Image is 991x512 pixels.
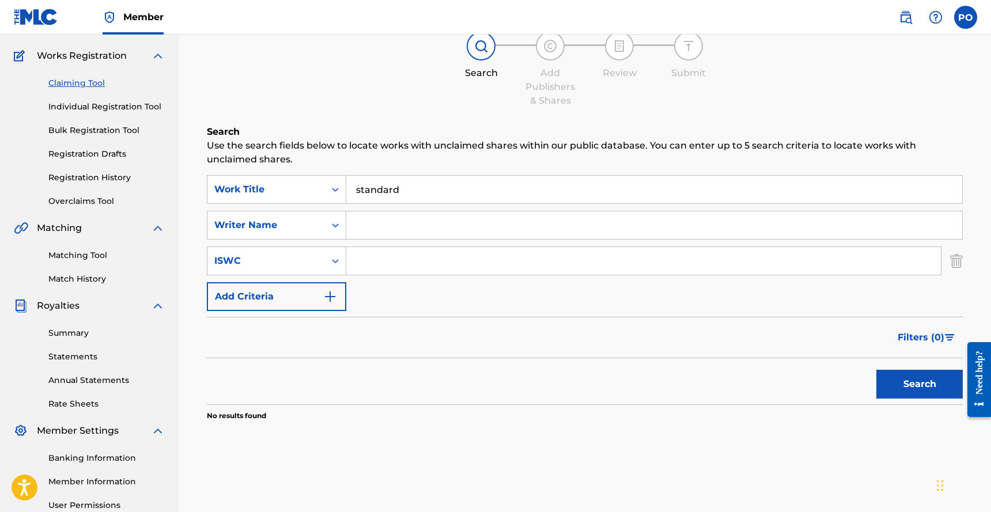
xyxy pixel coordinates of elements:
[151,221,165,235] img: expand
[929,10,943,24] img: help
[103,10,116,24] img: Top Rightsholder
[48,249,165,261] a: Matching Tool
[207,139,963,166] p: Use the search fields below to locate works with unclaimed shares within our public database. You...
[14,221,28,235] img: Matching
[48,148,165,160] a: Registration Drafts
[14,9,58,25] img: MLC Logo
[48,101,165,113] a: Individual Registration Tool
[954,6,977,29] div: User Menu
[214,254,318,268] div: ISWC
[891,323,963,352] button: Filters (0)
[207,175,963,404] form: Search Form
[48,273,165,285] a: Match History
[48,499,165,511] a: User Permissions
[48,327,165,339] a: Summary
[48,77,165,89] a: Claiming Tool
[898,331,944,344] span: Filters ( 0 )
[894,6,917,29] a: Public Search
[14,21,73,35] a: CatalogCatalog
[37,424,119,438] span: Member Settings
[323,290,337,304] img: 9d2ae6d4665cec9f34b9.svg
[123,10,164,24] span: Member
[48,172,165,184] a: Registration History
[937,468,944,503] div: Drag
[899,10,913,24] img: search
[37,221,82,235] span: Matching
[959,331,991,429] iframe: Resource Center
[151,299,165,313] img: expand
[945,334,955,341] img: filter
[612,39,626,53] img: step indicator icon for Review
[933,457,991,512] iframe: Chat Widget
[14,424,28,438] img: Member Settings
[521,66,579,108] div: Add Publishers & Shares
[543,39,557,53] img: step indicator icon for Add Publishers & Shares
[214,183,318,196] div: Work Title
[207,282,346,311] button: Add Criteria
[207,125,963,139] h6: Search
[48,351,165,363] a: Statements
[48,476,165,488] a: Member Information
[14,49,29,63] img: Works Registration
[14,299,28,313] img: Royalties
[207,411,266,421] p: No results found
[37,299,80,313] span: Royalties
[48,374,165,386] a: Annual Statements
[48,398,165,410] a: Rate Sheets
[151,424,165,438] img: expand
[924,6,947,29] div: Help
[950,246,963,275] img: Delete Criterion
[452,66,510,80] div: Search
[660,66,717,80] div: Submit
[37,49,127,63] span: Works Registration
[214,218,318,232] div: Writer Name
[876,370,963,399] button: Search
[48,195,165,207] a: Overclaims Tool
[474,39,488,53] img: step indicator icon for Search
[151,49,165,63] img: expand
[682,39,695,53] img: step indicator icon for Submit
[48,452,165,464] a: Banking Information
[591,66,648,80] div: Review
[48,124,165,136] a: Bulk Registration Tool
